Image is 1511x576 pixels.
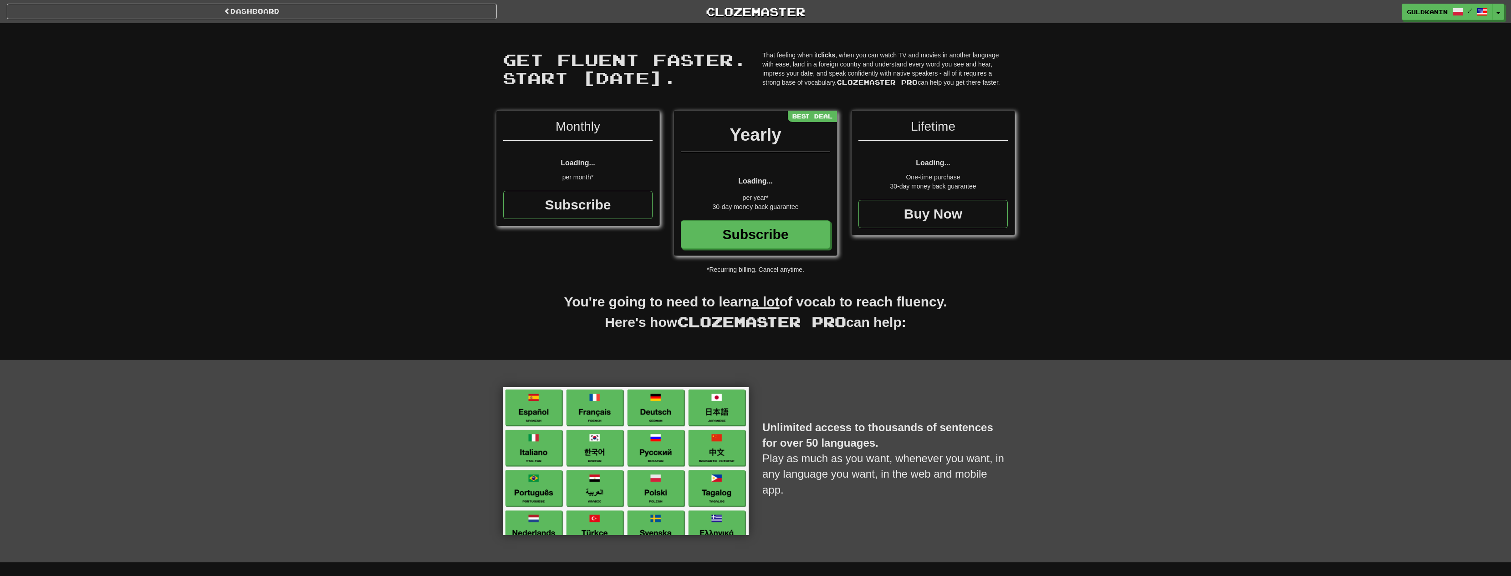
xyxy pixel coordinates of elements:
[496,292,1015,342] h2: You're going to need to learn of vocab to reach fluency. Here's how can help:
[681,122,830,152] div: Yearly
[762,51,1008,87] p: That feeling when it , when you can watch TV and movies in another language with ease, land in a ...
[681,220,830,249] a: Subscribe
[681,202,830,211] div: 30-day money back guarantee
[837,78,918,86] span: Clozemaster Pro
[762,402,1008,516] p: Play as much as you want, whenever you want, in any language you want, in the web and mobile app.
[788,111,837,122] div: Best Deal
[1468,7,1472,14] span: /
[751,294,780,309] u: a lot
[1407,8,1448,16] span: Guldkanin
[916,159,950,167] span: Loading...
[858,182,1008,191] div: 30-day money back guarantee
[858,173,1008,182] div: One-time purchase
[762,421,993,449] strong: Unlimited access to thousands of sentences for over 50 languages.
[681,193,830,202] div: per year*
[7,4,497,19] a: Dashboard
[817,51,835,59] strong: clicks
[561,159,595,167] span: Loading...
[858,117,1008,141] div: Lifetime
[503,50,747,87] span: Get fluent faster. Start [DATE].
[858,200,1008,228] a: Buy Now
[510,4,1001,20] a: Clozemaster
[738,177,773,185] span: Loading...
[503,117,653,141] div: Monthly
[677,313,846,330] span: Clozemaster Pro
[503,387,749,535] img: languages-list.png
[503,191,653,219] a: Subscribe
[503,173,653,182] div: per month*
[1402,4,1493,20] a: Guldkanin /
